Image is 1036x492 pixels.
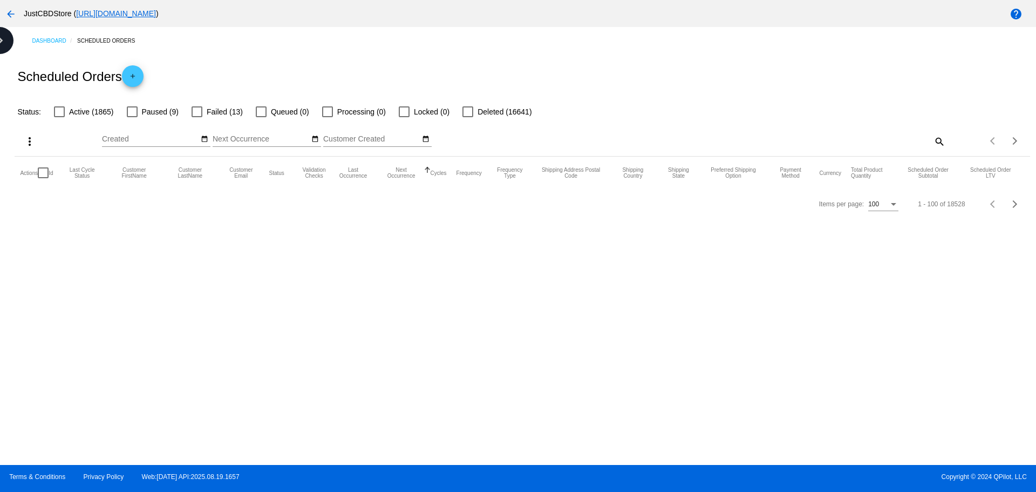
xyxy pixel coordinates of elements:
span: Deleted (16641) [478,105,531,118]
div: Items per page: [819,200,864,208]
button: Change sorting for Frequency [456,170,482,176]
h2: Scheduled Orders [17,65,143,87]
span: Locked (0) [414,105,449,118]
button: Next page [1004,130,1026,152]
span: Active (1865) [69,105,113,118]
a: Dashboard [32,32,77,49]
button: Change sorting for Subtotal [899,167,957,179]
mat-icon: search [932,133,945,150]
a: Scheduled Orders [77,32,145,49]
mat-icon: help [1010,8,1023,21]
span: Failed (13) [207,105,243,118]
a: [URL][DOMAIN_NAME] [76,9,156,18]
button: Change sorting for NextOccurrenceUtc [382,167,421,179]
button: Change sorting for CustomerLastName [167,167,213,179]
span: Status: [17,107,41,116]
button: Change sorting for ShippingState [662,167,696,179]
mat-icon: arrow_back [4,8,17,21]
button: Previous page [983,130,1004,152]
button: Change sorting for ShippingPostcode [538,167,604,179]
button: Change sorting for PreferredShippingOption [705,167,762,179]
a: Web:[DATE] API:2025.08.19.1657 [142,473,240,481]
mat-icon: date_range [311,135,319,144]
button: Change sorting for CustomerFirstName [111,167,158,179]
button: Change sorting for ShippingCountry [614,167,652,179]
button: Change sorting for CustomerEmail [223,167,259,179]
span: Processing (0) [337,105,386,118]
mat-header-cell: Actions [20,157,38,189]
a: Terms & Conditions [9,473,65,481]
div: 1 - 100 of 18528 [918,200,965,208]
button: Change sorting for PaymentMethod.Type [772,167,810,179]
span: Copyright © 2024 QPilot, LLC [527,473,1027,481]
span: Queued (0) [271,105,309,118]
button: Change sorting for LifetimeValue [966,167,1014,179]
input: Next Occurrence [213,135,310,144]
mat-header-cell: Validation Checks [294,157,334,189]
button: Change sorting for CurrencyIso [820,170,842,176]
input: Customer Created [323,135,420,144]
mat-icon: add [126,72,139,85]
mat-icon: date_range [422,135,430,144]
button: Change sorting for Status [269,170,284,176]
button: Change sorting for Cycles [431,170,447,176]
button: Change sorting for LastProcessingCycleId [63,167,101,179]
mat-select: Items per page: [868,201,898,208]
button: Change sorting for Id [49,170,53,176]
span: Paused (9) [142,105,179,118]
button: Next page [1004,193,1026,215]
button: Previous page [983,193,1004,215]
span: JustCBDStore ( ) [24,9,159,18]
mat-icon: more_vert [23,135,36,148]
button: Change sorting for LastOccurrenceUtc [334,167,372,179]
a: Privacy Policy [84,473,124,481]
mat-header-cell: Total Product Quantity [851,157,899,189]
input: Created [102,135,199,144]
span: 100 [868,200,879,208]
mat-icon: date_range [201,135,208,144]
button: Change sorting for FrequencyType [492,167,528,179]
